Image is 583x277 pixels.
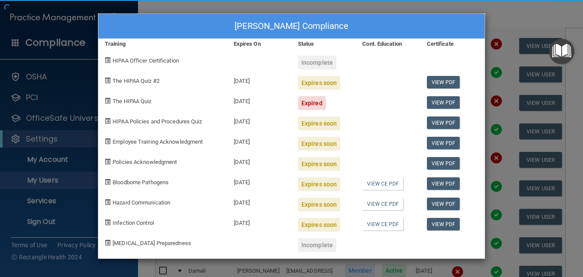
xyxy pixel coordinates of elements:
div: [DATE] [227,171,291,191]
div: Training [98,39,227,49]
span: Infection Control [113,220,154,226]
a: View PDF [427,76,460,88]
div: Incomplete [298,238,336,252]
a: View CE PDF [362,177,403,190]
span: Policies Acknowledgment [113,159,177,165]
div: Expires soon [298,137,340,151]
span: The HIPAA Quiz [113,98,151,104]
div: Expires On [227,39,291,49]
div: Incomplete [298,56,336,69]
iframe: Drift Widget Chat Controller [540,217,573,250]
div: Expires soon [298,116,340,130]
div: Expires soon [298,218,340,232]
a: View PDF [427,218,460,230]
a: View PDF [427,198,460,210]
div: [DATE] [227,110,291,130]
a: View PDF [427,96,460,109]
a: View CE PDF [362,198,403,210]
span: The HIPAA Quiz #2 [113,78,160,84]
a: View CE PDF [362,218,403,230]
div: Expired [298,96,326,110]
span: HIPAA Policies and Procedures Quiz [113,118,202,125]
a: View PDF [427,116,460,129]
div: Certificate [420,39,485,49]
span: Employee Training Acknowledgment [113,138,203,145]
div: [DATE] [227,90,291,110]
div: Expires soon [298,198,340,211]
div: [DATE] [227,130,291,151]
div: Status [291,39,356,49]
span: Hazard Communication [113,199,170,206]
a: View PDF [427,177,460,190]
a: View PDF [427,157,460,170]
span: HIPAA Officer Certification [113,57,179,64]
span: Bloodborne Pathogens [113,179,169,186]
div: Expires soon [298,157,340,171]
div: [PERSON_NAME] Compliance [98,14,485,39]
a: View PDF [427,137,460,149]
div: Cont. Education [356,39,420,49]
div: [DATE] [227,151,291,171]
div: [DATE] [227,191,291,211]
div: [DATE] [227,211,291,232]
button: Open Resource Center [549,39,574,64]
span: [MEDICAL_DATA] Preparedness [113,240,191,246]
div: Expires soon [298,177,340,191]
div: [DATE] [227,69,291,90]
div: Expires soon [298,76,340,90]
